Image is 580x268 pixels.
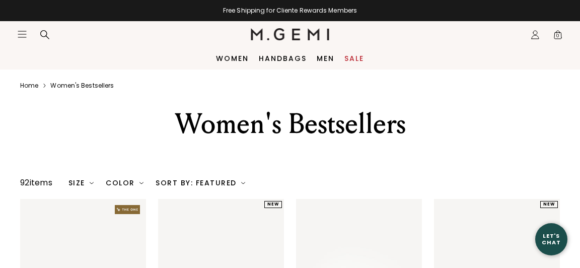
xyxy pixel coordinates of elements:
[259,54,307,62] a: Handbags
[17,29,27,39] button: Open site menu
[344,54,364,62] a: Sale
[106,179,143,187] div: Color
[90,181,94,185] img: chevron-down.svg
[535,233,567,245] div: Let's Chat
[241,181,245,185] img: chevron-down.svg
[139,181,143,185] img: chevron-down.svg
[115,205,140,214] img: The One tag
[156,179,245,187] div: Sort By: Featured
[68,179,94,187] div: Size
[317,54,334,62] a: Men
[103,106,477,142] div: Women's Bestsellers
[20,177,52,189] div: 92 items
[50,82,114,90] a: Women's bestsellers
[264,201,282,208] div: NEW
[553,32,563,42] span: 0
[20,82,38,90] a: Home
[540,201,558,208] div: NEW
[216,54,249,62] a: Women
[251,28,330,40] img: M.Gemi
